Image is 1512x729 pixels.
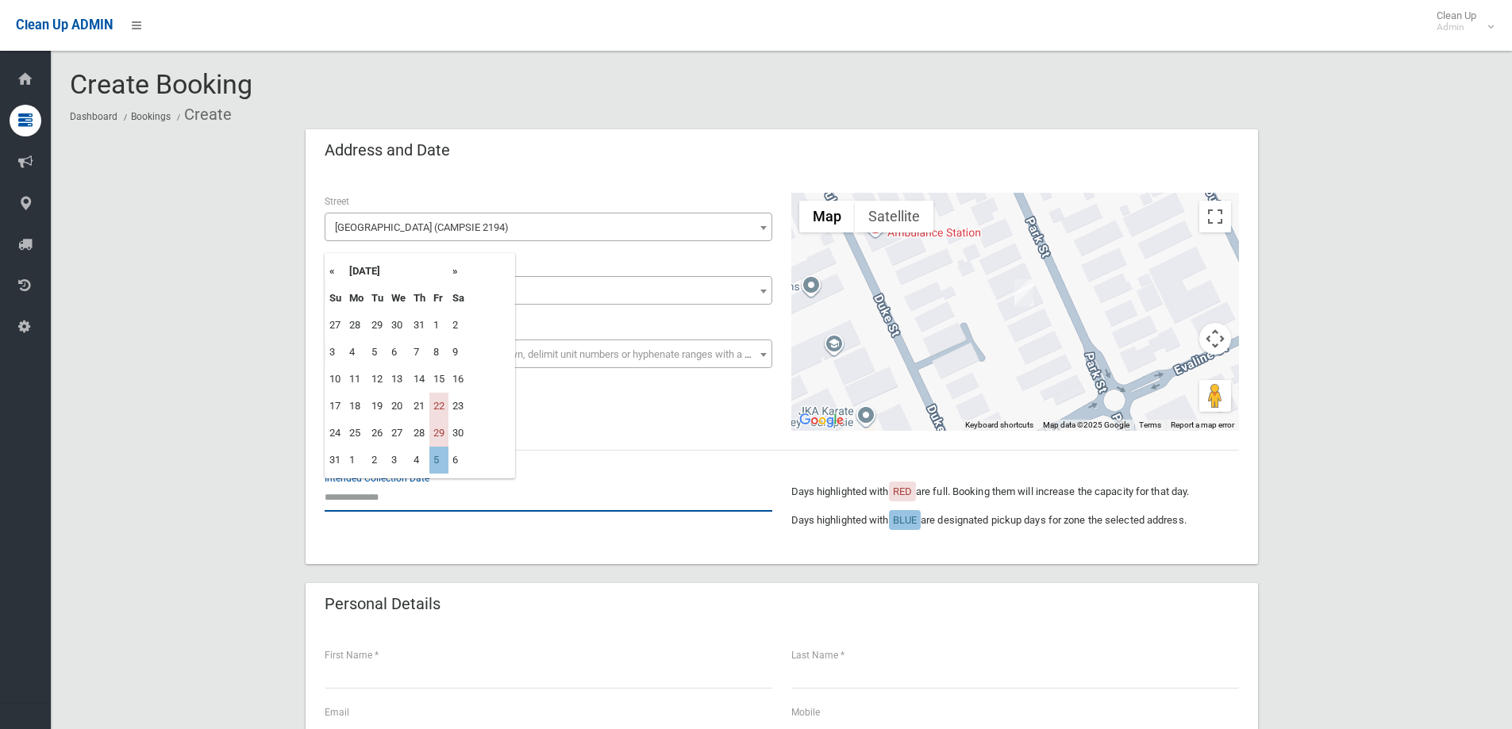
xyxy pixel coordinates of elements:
td: 28 [410,420,429,447]
th: We [387,285,410,312]
button: Toggle fullscreen view [1199,201,1231,232]
p: Days highlighted with are full. Booking them will increase the capacity for that day. [791,482,1239,501]
td: 27 [325,312,345,339]
td: 30 [448,420,468,447]
span: Park Street (CAMPSIE 2194) [325,213,772,241]
td: 1 [345,447,367,474]
div: 7 Park Street, CAMPSIE NSW 2194 [1014,279,1033,306]
td: 8 [429,339,448,366]
span: 7 [325,276,772,305]
a: Terms [1139,420,1161,429]
td: 31 [325,447,345,474]
span: Create Booking [70,68,252,100]
td: 18 [345,393,367,420]
td: 13 [387,366,410,393]
button: Show satellite imagery [855,201,933,232]
span: RED [893,485,912,497]
span: Select the unit number from the dropdown, delimit unit numbers or hyphenate ranges with a comma [335,348,779,360]
td: 5 [367,339,387,366]
td: 25 [345,420,367,447]
td: 28 [345,312,367,339]
td: 22 [429,393,448,420]
img: Google [795,410,848,431]
small: Admin [1437,21,1476,33]
span: 7 [329,280,768,302]
th: Tu [367,285,387,312]
td: 2 [367,447,387,474]
button: Drag Pegman onto the map to open Street View [1199,380,1231,412]
td: 12 [367,366,387,393]
td: 3 [325,339,345,366]
td: 6 [448,447,468,474]
td: 11 [345,366,367,393]
button: Show street map [799,201,855,232]
th: Su [325,285,345,312]
th: » [448,258,468,285]
td: 29 [429,420,448,447]
a: Dashboard [70,111,117,122]
td: 23 [448,393,468,420]
td: 10 [325,366,345,393]
span: Clean Up ADMIN [16,17,113,33]
span: Map data ©2025 Google [1043,420,1129,429]
td: 27 [387,420,410,447]
td: 20 [387,393,410,420]
th: Fr [429,285,448,312]
td: 14 [410,366,429,393]
td: 6 [387,339,410,366]
td: 29 [367,312,387,339]
td: 17 [325,393,345,420]
td: 21 [410,393,429,420]
a: Bookings [131,111,171,122]
th: « [325,258,345,285]
td: 9 [448,339,468,366]
td: 5 [429,447,448,474]
header: Address and Date [306,135,469,166]
li: Create [173,100,232,129]
td: 24 [325,420,345,447]
td: 31 [410,312,429,339]
th: [DATE] [345,258,448,285]
a: Report a map error [1171,420,1234,429]
th: Mo [345,285,367,312]
a: Open this area in Google Maps (opens a new window) [795,410,848,431]
td: 4 [345,339,367,366]
span: BLUE [893,514,917,526]
td: 2 [448,312,468,339]
td: 15 [429,366,448,393]
span: Clean Up [1429,10,1492,33]
button: Map camera controls [1199,323,1231,355]
button: Keyboard shortcuts [965,420,1033,431]
span: Park Street (CAMPSIE 2194) [329,217,768,239]
td: 16 [448,366,468,393]
th: Th [410,285,429,312]
header: Personal Details [306,589,460,620]
td: 19 [367,393,387,420]
td: 26 [367,420,387,447]
td: 7 [410,339,429,366]
td: 1 [429,312,448,339]
td: 3 [387,447,410,474]
td: 30 [387,312,410,339]
th: Sa [448,285,468,312]
td: 4 [410,447,429,474]
p: Days highlighted with are designated pickup days for zone the selected address. [791,511,1239,530]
